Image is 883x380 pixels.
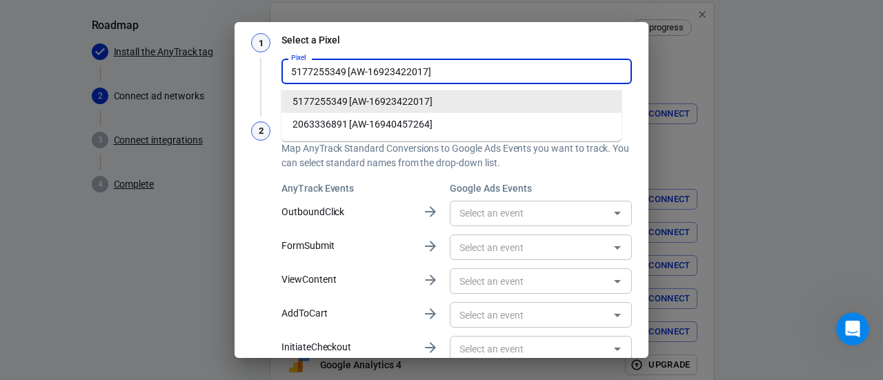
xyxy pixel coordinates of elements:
h6: Google Ads Events [450,181,632,195]
p: AddToCart [281,306,411,321]
p: OutboundClick [281,205,411,219]
input: Select an event [454,306,605,323]
p: FormSubmit [281,239,411,253]
input: Select an event [454,272,605,290]
p: Map AnyTrack Standard Conversions to Google Ads Events you want to track. You can select standard... [281,141,632,170]
p: ViewContent [281,272,411,287]
label: Pixel [291,52,306,63]
iframe: Intercom live chat [836,312,869,346]
div: 1 [251,33,270,52]
input: Select an event [454,239,605,256]
button: Open [608,272,627,291]
button: Open [608,238,627,257]
li: 2063336891 [AW-16940457264] [281,113,622,136]
button: Open [608,306,627,325]
input: Select an event [454,340,605,357]
div: 2 [251,121,270,141]
h6: AnyTrack Events [281,181,411,195]
input: Type to search [286,63,626,80]
button: Open [608,203,627,223]
p: InitiateCheckout [281,340,411,354]
h3: Select a Pixel [281,33,632,48]
li: 5177255349 [AW-16923422017] [281,90,622,113]
button: Open [608,339,627,359]
input: Select an event [454,205,605,222]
